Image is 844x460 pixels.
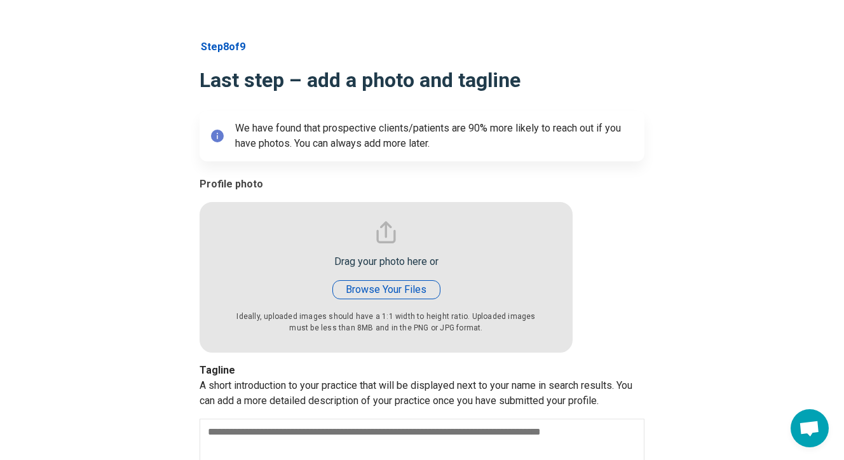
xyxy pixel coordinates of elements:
[200,39,644,55] p: Step 8 of 9
[200,65,644,95] h1: Last step – add a photo and tagline
[235,121,634,151] p: We have found that prospective clients/patients are 90% more likely to reach out if you have phot...
[791,409,829,447] div: Open chat
[200,363,644,378] p: Tagline
[200,378,644,419] p: A short introduction to your practice that will be displayed next to your name in search results....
